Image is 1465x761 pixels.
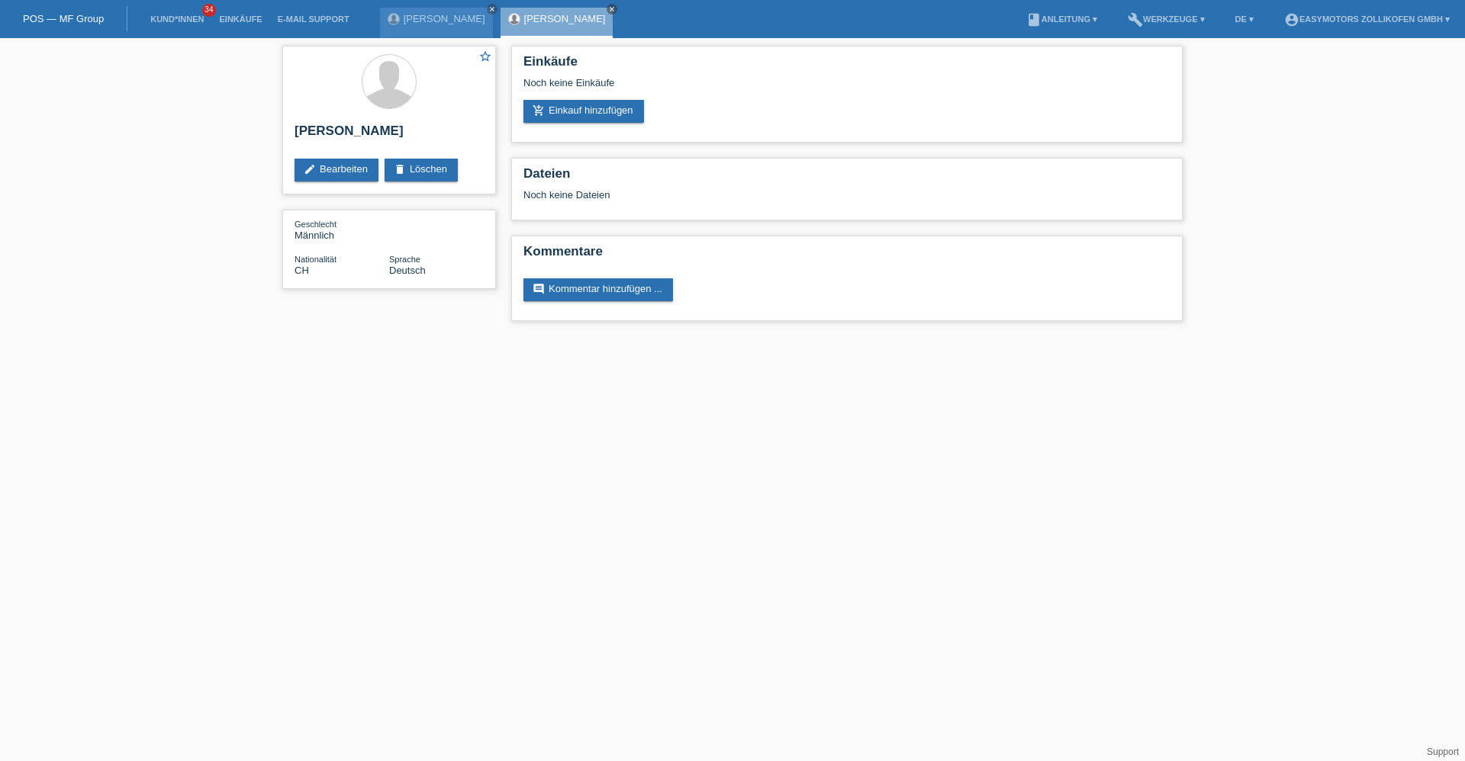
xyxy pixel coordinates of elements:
i: book [1026,12,1042,27]
i: star_border [478,50,492,63]
a: star_border [478,50,492,66]
h2: Dateien [523,166,1170,189]
a: bookAnleitung ▾ [1019,14,1105,24]
i: build [1128,12,1143,27]
div: Männlich [295,218,389,241]
a: [PERSON_NAME] [524,13,606,24]
span: Nationalität [295,255,336,264]
a: deleteLöschen [385,159,458,181]
a: close [487,4,497,14]
i: add_shopping_cart [533,104,545,117]
i: close [488,5,496,13]
a: commentKommentar hinzufügen ... [523,278,673,301]
h2: [PERSON_NAME] [295,124,484,146]
a: E-Mail Support [270,14,357,24]
a: close [607,4,617,14]
a: POS — MF Group [23,13,104,24]
a: account_circleEasymotors Zollikofen GmbH ▾ [1277,14,1457,24]
a: add_shopping_cartEinkauf hinzufügen [523,100,644,123]
h2: Einkäufe [523,54,1170,77]
i: edit [304,163,316,175]
a: Kund*innen [143,14,211,24]
a: DE ▾ [1228,14,1261,24]
a: buildWerkzeuge ▾ [1120,14,1212,24]
i: close [608,5,616,13]
span: Deutsch [389,265,426,276]
a: [PERSON_NAME] [404,13,485,24]
a: Einkäufe [211,14,269,24]
div: Noch keine Einkäufe [523,77,1170,100]
span: Sprache [389,255,420,264]
div: Noch keine Dateien [523,189,990,201]
a: Support [1427,747,1459,757]
span: Schweiz [295,265,309,276]
span: Geschlecht [295,220,336,229]
i: comment [533,283,545,295]
i: delete [394,163,406,175]
a: editBearbeiten [295,159,378,181]
h2: Kommentare [523,244,1170,267]
span: 34 [202,4,216,17]
i: account_circle [1284,12,1299,27]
